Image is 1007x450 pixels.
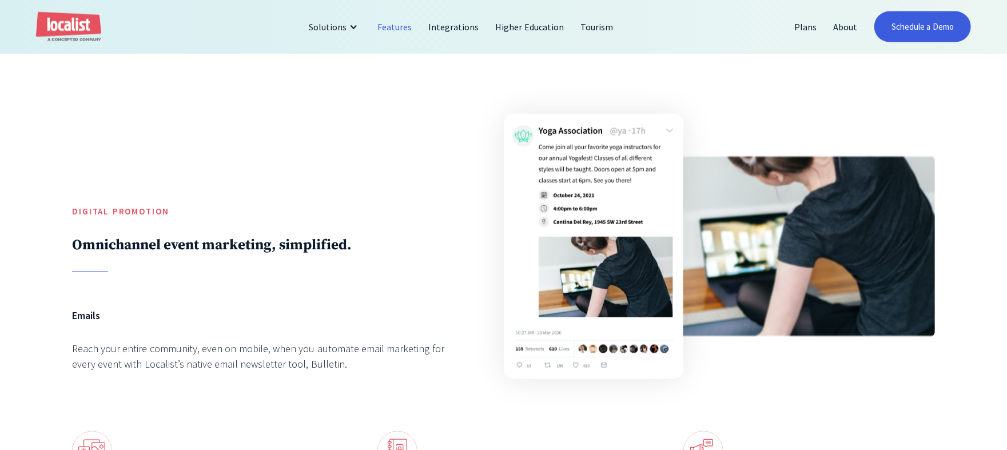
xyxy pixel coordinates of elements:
h2: Omnichannel event marketing, simplified. [72,236,468,254]
div: Solutions [309,20,347,34]
a: About [825,13,866,41]
h5: Digital Promotion [72,205,468,218]
a: Tourism [572,13,622,41]
a: Features [369,13,420,41]
div: Reach your entire community, even on mobile, when you automate email marketing for every event wi... [72,341,468,372]
div: Solutions [300,13,369,41]
a: Integrations [420,13,487,41]
a: Higher Education [488,13,573,41]
a: home [36,12,101,42]
a: Schedule a Demo [874,11,971,42]
h6: Emails [72,308,468,324]
a: Plans [786,13,825,41]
